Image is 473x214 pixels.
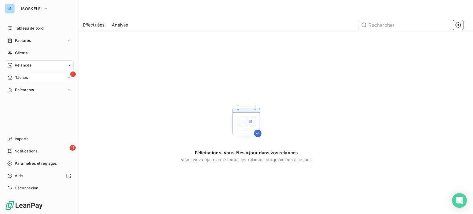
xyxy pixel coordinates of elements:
input: Rechercher [358,20,451,30]
div: IS [5,4,15,14]
span: Tableau de bord [15,26,43,31]
span: Aide [15,173,23,179]
span: ISOSKELE [21,6,41,11]
a: Aide [5,171,74,181]
span: Factures [15,38,31,43]
span: Déconnexion [15,185,38,191]
img: Logo LeanPay [5,200,43,210]
span: Relances [15,63,31,68]
img: Empty state [227,103,266,142]
span: Analyse [112,22,128,28]
span: Imports [15,136,28,142]
span: 11 [70,145,76,151]
span: Effectuées [83,22,105,28]
span: Paramètres et réglages [15,161,57,166]
span: Tâches [15,75,28,80]
span: Vous avez déjà relancé toutes les relances programmées à ce jour. [181,157,312,162]
span: 1 [70,71,76,77]
span: Félicitations, vous êtes à jour dans vos relances [195,150,298,156]
span: Notifications [14,148,37,154]
span: Paiements [15,87,34,93]
div: Open Intercom Messenger [452,193,467,208]
span: Clients [15,50,27,56]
